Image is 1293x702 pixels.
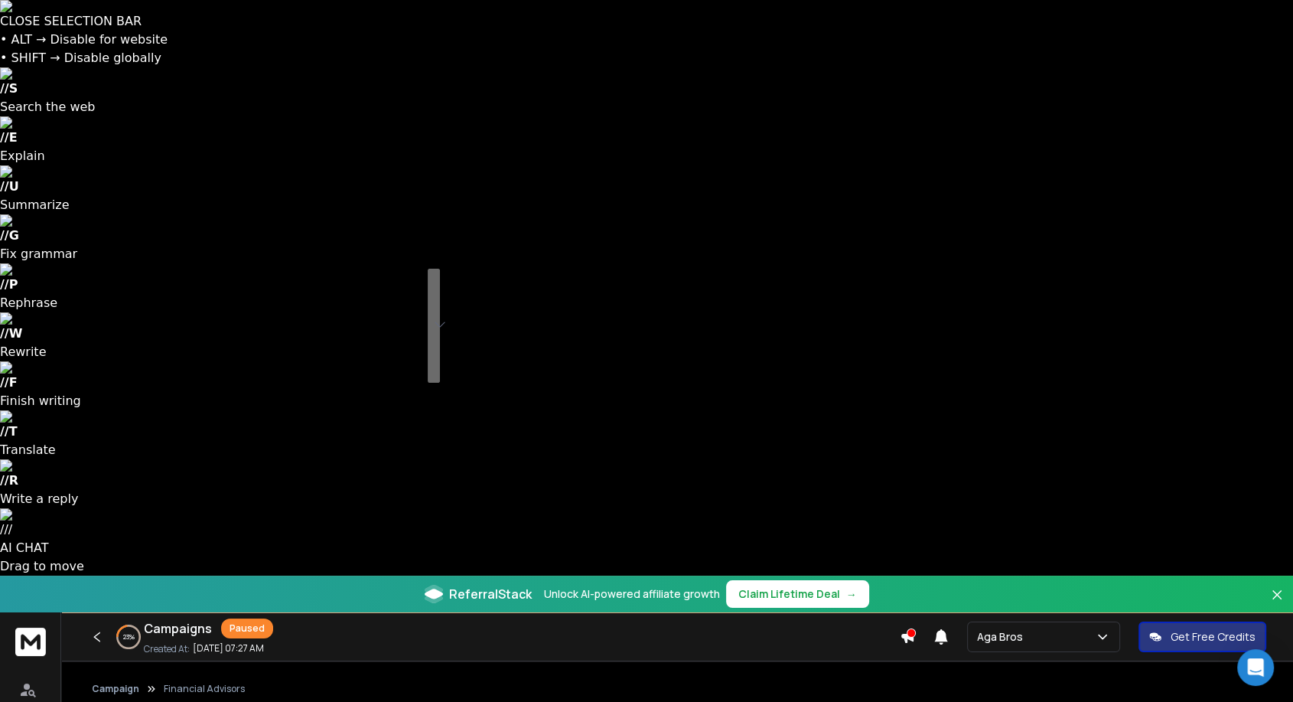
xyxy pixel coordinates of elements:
p: Get Free Credits [1171,629,1256,645]
button: Get Free Credits [1138,622,1266,652]
p: Created At: [144,643,190,655]
div: Paused [221,619,273,638]
button: Claim Lifetime Deal→ [726,580,869,608]
span: → [846,586,857,602]
p: Unlock AI-powered affiliate growth [544,586,720,602]
p: [DATE] 07:27 AM [193,642,264,655]
span: ReferralStack [449,585,532,603]
button: Close banner [1267,585,1287,622]
h1: Campaigns [144,619,212,638]
p: Aga Bros [977,629,1029,645]
p: Financial Advisors [164,683,245,695]
div: Open Intercom Messenger [1237,649,1274,686]
button: Campaign [92,683,139,695]
p: 23 % [123,632,135,642]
